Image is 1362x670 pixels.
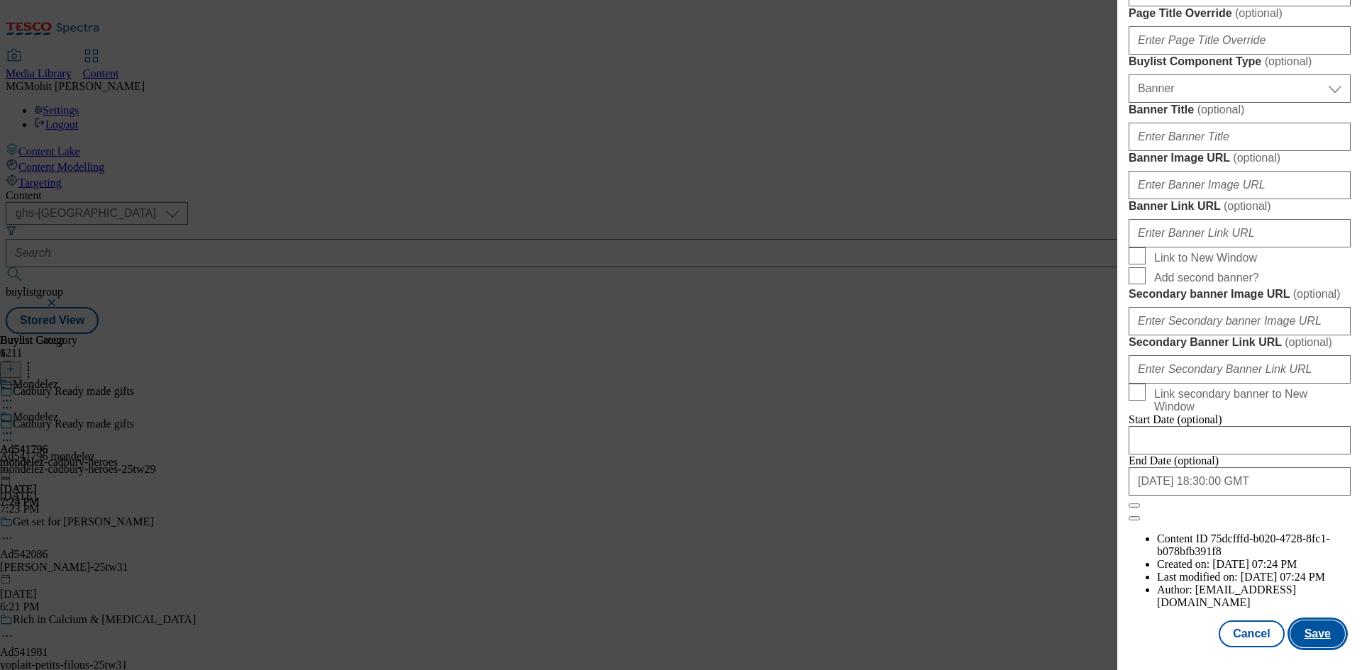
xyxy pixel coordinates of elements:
span: ( optional ) [1197,104,1245,116]
button: Cancel [1219,620,1284,647]
input: Enter Banner Link URL [1129,219,1351,247]
label: Page Title Override [1129,6,1351,21]
span: Add second banner? [1154,272,1259,284]
input: Enter Secondary Banner Link URL [1129,355,1351,384]
input: Enter Banner Title [1129,123,1351,151]
li: Created on: [1157,558,1351,571]
label: Secondary banner Image URL [1129,287,1351,301]
span: [DATE] 07:24 PM [1212,558,1297,570]
label: Buylist Component Type [1129,55,1351,69]
span: End Date (optional) [1129,454,1219,467]
span: ( optional ) [1293,288,1341,300]
span: ( optional ) [1233,152,1280,164]
input: Enter Secondary banner Image URL [1129,307,1351,335]
span: 75dcfffd-b020-4728-8fc1-b078bfb391f8 [1157,532,1330,557]
span: Link secondary banner to New Window [1154,388,1345,413]
input: Enter Page Title Override [1129,26,1351,55]
span: [EMAIL_ADDRESS][DOMAIN_NAME] [1157,584,1296,608]
button: Close [1129,503,1140,508]
span: ( optional ) [1224,200,1271,212]
label: Secondary Banner Link URL [1129,335,1351,350]
button: Save [1290,620,1345,647]
span: Start Date (optional) [1129,413,1222,425]
label: Banner Image URL [1129,151,1351,165]
label: Banner Link URL [1129,199,1351,213]
span: ( optional ) [1265,55,1312,67]
input: Enter Date [1129,467,1351,496]
span: [DATE] 07:24 PM [1241,571,1325,583]
label: Banner Title [1129,103,1351,117]
span: ( optional ) [1285,336,1332,348]
li: Author: [1157,584,1351,609]
li: Last modified on: [1157,571,1351,584]
input: Enter Banner Image URL [1129,171,1351,199]
input: Enter Date [1129,426,1351,454]
li: Content ID [1157,532,1351,558]
span: ( optional ) [1235,7,1283,19]
span: Link to New Window [1154,252,1257,264]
